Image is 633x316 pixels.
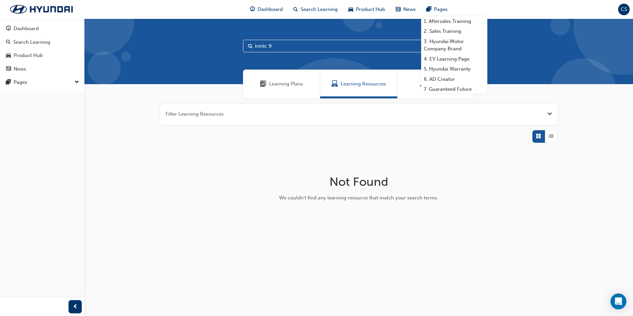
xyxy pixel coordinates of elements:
span: Learning Resources [341,80,386,88]
img: Trak [3,2,79,16]
div: Search Learning [13,38,50,46]
a: car-iconProduct Hub [343,3,390,16]
a: search-iconSearch Learning [288,3,343,16]
span: Learning Plans [269,80,303,88]
span: guage-icon [250,5,255,14]
span: CS [621,6,627,13]
a: 6. AD Creator [421,74,487,84]
span: List [549,132,554,140]
span: Grid [536,132,541,140]
span: Search Learning [301,6,338,13]
a: pages-iconPages [421,3,453,16]
a: 3. Hyundai Motor Company Brand [421,36,487,54]
button: CS [618,4,630,15]
span: car-icon [348,5,353,14]
span: news-icon [6,66,11,72]
a: Search Learning [3,36,82,48]
span: Product Hub [356,6,385,13]
span: news-icon [396,5,401,14]
span: down-icon [74,78,79,87]
a: News [3,63,82,75]
div: News [14,65,26,73]
a: Product Hub [3,49,82,62]
h1: Not Found [254,175,464,189]
span: guage-icon [6,26,11,32]
span: search-icon [293,5,298,14]
span: car-icon [6,53,11,59]
a: 1. Aftersales Training [421,16,487,26]
a: 2. Sales Training [421,26,487,36]
a: 5. Hyundai Warranty [421,64,487,74]
a: Learning ResourcesLearning Resources [320,70,397,98]
span: Learning Plans [260,80,267,88]
span: Learning Resources [331,80,338,88]
span: pages-icon [426,5,431,14]
span: search-icon [6,39,11,45]
div: Pages [14,79,27,86]
button: Open the filter [547,110,552,118]
a: guage-iconDashboard [245,3,288,16]
div: Open Intercom Messenger [610,293,626,309]
button: DashboardSearch LearningProduct HubNews [3,21,82,76]
span: Search [248,42,253,50]
input: Search... [243,40,475,52]
a: Dashboard [3,23,82,35]
span: News [403,6,416,13]
div: Product Hub [14,52,43,59]
a: news-iconNews [390,3,421,16]
span: prev-icon [73,303,78,311]
button: Pages [3,76,82,88]
div: Dashboard [14,25,39,32]
a: SessionsSessions [397,70,474,98]
a: Learning PlansLearning Plans [243,70,320,98]
span: Dashboard [258,6,283,13]
a: 4. EV Learning Page [421,54,487,64]
div: We couldn't find any learning resource that match your search terms. [254,194,464,202]
span: Pages [434,6,448,13]
span: pages-icon [6,79,11,85]
a: 7. Guaranteed Future Value [421,84,487,102]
